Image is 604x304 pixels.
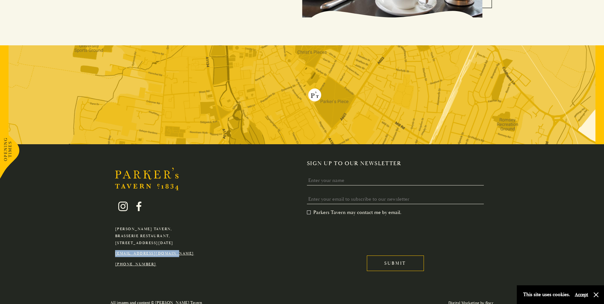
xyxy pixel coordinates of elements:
a: [PHONE_NUMBER] [115,262,156,267]
p: This site uses cookies. [523,290,570,299]
img: map [9,45,595,144]
input: Submit [367,255,424,271]
p: [PERSON_NAME] Tavern, Brasserie Restaurant, [STREET_ADDRESS][DATE] [115,226,194,246]
a: [EMAIL_ADDRESS][DOMAIN_NAME] [115,251,194,256]
button: Accept [575,292,588,298]
iframe: reCAPTCHA [307,221,403,245]
input: Enter your name [307,176,484,185]
label: Parkers Tavern may contact me by email. [307,209,401,216]
button: Close and accept [593,292,599,298]
input: Enter your email to subscribe to our newsletter [307,194,484,204]
h2: Sign up to our newsletter [307,160,489,167]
